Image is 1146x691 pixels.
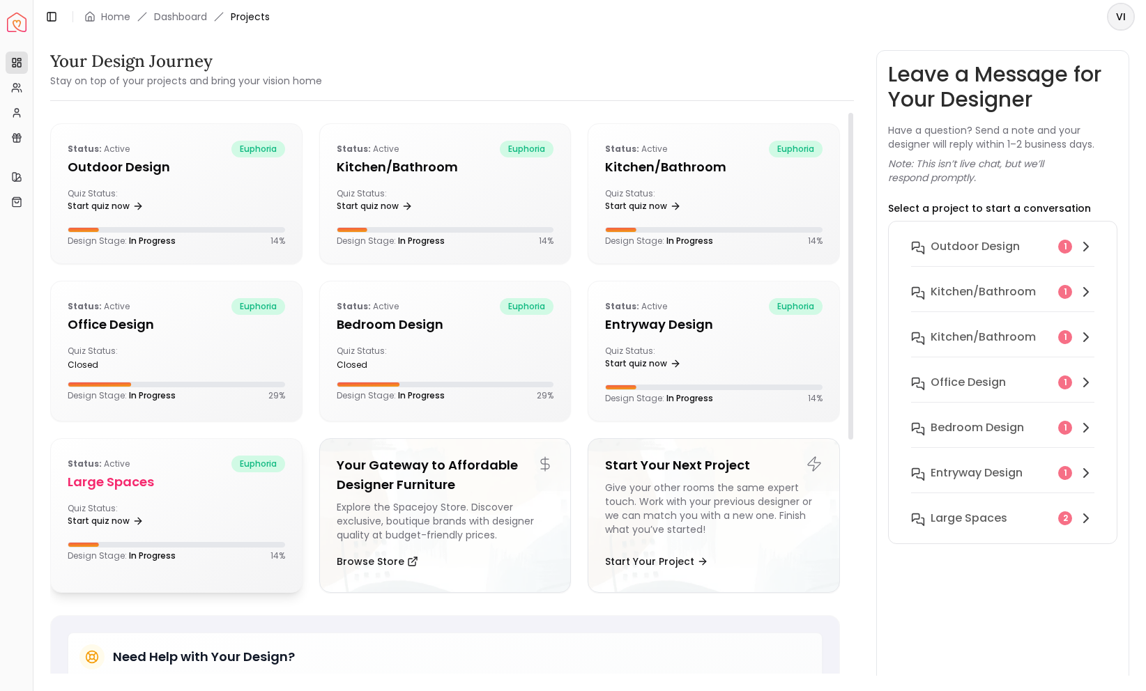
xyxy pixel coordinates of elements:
[68,472,285,492] h5: Large Spaces
[337,188,440,216] div: Quiz Status:
[337,315,554,334] h5: Bedroom design
[68,143,102,155] b: Status:
[68,503,171,531] div: Quiz Status:
[231,298,285,315] span: euphoria
[68,315,285,334] h5: Office design
[68,345,171,371] div: Quiz Status:
[1058,375,1072,389] div: 1
[931,238,1020,255] h6: Outdoor design
[900,504,1106,532] button: Large Spaces2
[337,345,440,371] div: Quiz Status:
[931,329,1036,345] h6: Kitchen/Bathroom
[7,13,26,32] a: Spacejoy
[605,196,681,216] a: Start quiz now
[500,141,553,157] span: euphoria
[68,157,285,177] h5: Outdoor design
[68,141,130,157] p: active
[7,13,26,32] img: Spacejoy Logo
[900,323,1106,368] button: Kitchen/Bathroom1
[101,10,130,24] a: Home
[68,390,176,401] p: Design Stage:
[605,548,708,575] button: Start Your Project
[605,456,823,475] h5: Start Your Next Project
[888,201,1091,215] p: Select a project to start a conversation
[337,548,418,575] button: Browse Store
[605,188,708,216] div: Quiz Status:
[231,141,285,157] span: euphoria
[605,393,713,404] p: Design Stage:
[1058,285,1072,299] div: 1
[1058,330,1072,344] div: 1
[666,235,713,247] span: In Progress
[931,465,1023,481] h6: entryway design
[1058,421,1072,435] div: 1
[337,143,371,155] b: Status:
[68,196,144,216] a: Start quiz now
[888,123,1117,151] p: Have a question? Send a note and your designer will reply within 1–2 business days.
[398,235,445,247] span: In Progress
[931,284,1036,300] h6: Kitchen/Bathroom
[605,235,713,247] p: Design Stage:
[337,141,399,157] p: active
[270,550,285,561] p: 14 %
[129,235,176,247] span: In Progress
[231,10,270,24] span: Projects
[68,300,102,312] b: Status:
[605,141,667,157] p: active
[68,458,102,469] b: Status:
[900,368,1106,414] button: Office design1
[268,390,285,401] p: 29 %
[808,235,823,247] p: 14 %
[84,10,270,24] nav: breadcrumb
[666,392,713,404] span: In Progress
[1058,511,1072,525] div: 2
[337,390,445,401] p: Design Stage:
[337,157,554,177] h5: Kitchen/Bathroom
[769,141,823,157] span: euphoria
[270,235,285,247] p: 14 %
[68,188,171,216] div: Quiz Status:
[337,196,413,216] a: Start quiz now
[888,157,1117,185] p: Note: This isn’t live chat, but we’ll respond promptly.
[605,345,708,373] div: Quiz Status:
[605,315,823,334] h5: entryway design
[888,62,1117,112] h3: Leave a Message for Your Designer
[537,390,553,401] p: 29 %
[605,298,667,315] p: active
[68,298,130,315] p: active
[1058,466,1072,480] div: 1
[900,278,1106,323] button: Kitchen/Bathroom1
[808,393,823,404] p: 14 %
[605,300,639,312] b: Status:
[900,414,1106,459] button: Bedroom design1
[1107,3,1135,31] button: VI
[129,550,176,561] span: In Progress
[605,481,823,542] div: Give your other rooms the same expert touch. Work with your previous designer or we can match you...
[319,438,572,593] a: Your Gateway to Affordable Designer FurnitureExplore the Spacejoy Store. Discover exclusive, bout...
[588,438,840,593] a: Start Your Next ProjectGive your other rooms the same expert touch. Work with your previous desig...
[337,298,399,315] p: active
[398,389,445,401] span: In Progress
[68,550,176,561] p: Design Stage:
[337,500,554,542] div: Explore the Spacejoy Store. Discover exclusive, boutique brands with designer quality at budget-f...
[500,298,553,315] span: euphoria
[900,233,1106,278] button: Outdoor design1
[68,235,176,247] p: Design Stage:
[1058,240,1072,254] div: 1
[154,10,207,24] a: Dashboard
[605,354,681,373] a: Start quiz now
[231,456,285,472] span: euphoria
[337,359,440,371] div: closed
[337,235,445,247] p: Design Stage:
[50,74,322,88] small: Stay on top of your projects and bring your vision home
[337,300,371,312] b: Status:
[113,647,295,667] h5: Need Help with Your Design?
[129,389,176,401] span: In Progress
[337,456,554,495] h5: Your Gateway to Affordable Designer Furniture
[539,235,553,247] p: 14 %
[605,143,639,155] b: Status:
[68,511,144,531] a: Start quiz now
[68,456,130,472] p: active
[900,459,1106,504] button: entryway design1
[931,374,1006,391] h6: Office design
